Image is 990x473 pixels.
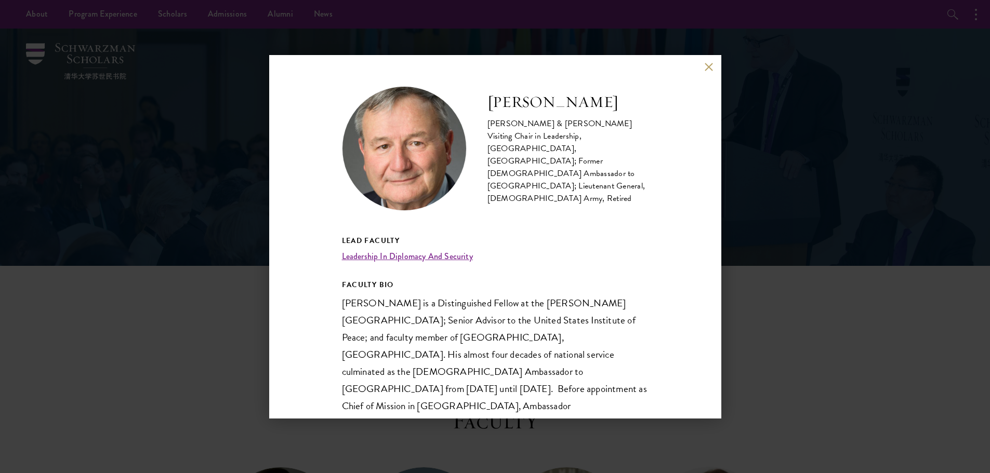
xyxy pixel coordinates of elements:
h5: FACULTY BIO [342,278,649,291]
h2: [PERSON_NAME] [487,92,649,113]
img: Karl Eikenberry [342,86,467,211]
div: [PERSON_NAME] & [PERSON_NAME] Visiting Chair in Leadership, [GEOGRAPHIC_DATA], [GEOGRAPHIC_DATA];... [487,117,649,205]
h5: Lead Faculty [342,234,649,247]
a: Leadership In Diplomacy And Security [342,250,473,262]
